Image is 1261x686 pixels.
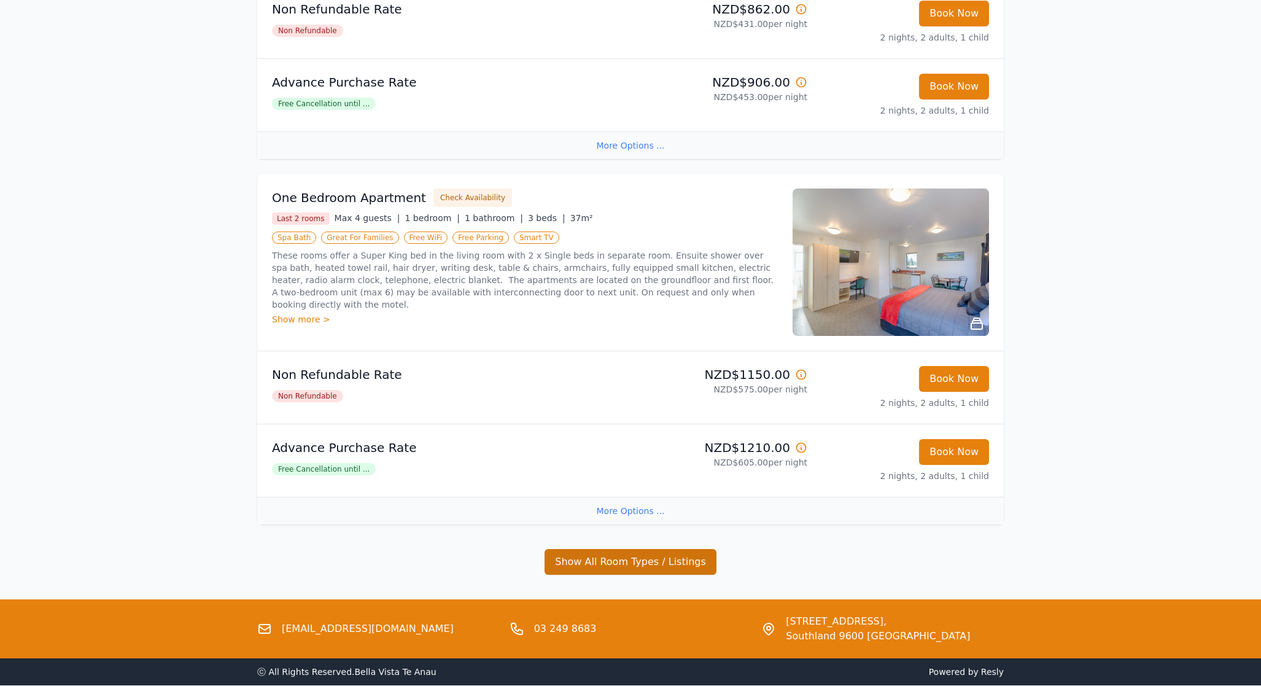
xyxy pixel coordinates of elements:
p: NZD$906.00 [635,74,807,91]
span: Non Refundable [272,390,343,402]
h3: One Bedroom Apartment [272,189,426,206]
span: Free Cancellation until ... [272,463,376,475]
span: Free Parking [452,232,509,244]
span: ⓒ All Rights Reserved. Bella Vista Te Anau [257,667,437,677]
a: [EMAIL_ADDRESS][DOMAIN_NAME] [282,622,454,636]
span: Powered by [635,666,1004,678]
span: Free Cancellation until ... [272,98,376,110]
button: Book Now [919,366,989,392]
span: Southland 9600 [GEOGRAPHIC_DATA] [786,629,970,644]
span: Last 2 rooms [272,212,330,225]
span: Great For Families [321,232,398,244]
div: Show more > [272,313,778,325]
span: [STREET_ADDRESS], [786,614,970,629]
p: NZD$575.00 per night [635,383,807,396]
span: Free WiFi [404,232,448,244]
span: 3 beds | [528,213,565,223]
button: Book Now [919,74,989,99]
span: 1 bathroom | [465,213,523,223]
span: Non Refundable [272,25,343,37]
p: 2 nights, 2 adults, 1 child [817,31,989,44]
p: NZD$862.00 [635,1,807,18]
p: 2 nights, 2 adults, 1 child [817,397,989,409]
p: NZD$1150.00 [635,366,807,383]
button: Book Now [919,439,989,465]
span: Max 4 guests | [335,213,400,223]
button: Book Now [919,1,989,26]
button: Show All Room Types / Listings [545,549,716,575]
div: More Options ... [257,497,1004,524]
span: Spa Bath [272,232,316,244]
button: Check Availability [433,189,512,207]
p: Advance Purchase Rate [272,439,626,456]
p: Non Refundable Rate [272,366,626,383]
span: Smart TV [514,232,559,244]
p: 2 nights, 2 adults, 1 child [817,470,989,482]
a: Resly [981,667,1004,677]
a: 03 249 8683 [534,622,597,636]
p: NZD$605.00 per night [635,456,807,469]
p: NZD$431.00 per night [635,18,807,30]
span: 37m² [570,213,593,223]
p: NZD$1210.00 [635,439,807,456]
span: 1 bedroom | [405,213,460,223]
p: These rooms offer a Super King bed in the living room with 2 x Single beds in separate room. Ensu... [272,249,778,311]
p: 2 nights, 2 adults, 1 child [817,104,989,117]
p: Non Refundable Rate [272,1,626,18]
div: More Options ... [257,131,1004,159]
p: Advance Purchase Rate [272,74,626,91]
p: NZD$453.00 per night [635,91,807,103]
